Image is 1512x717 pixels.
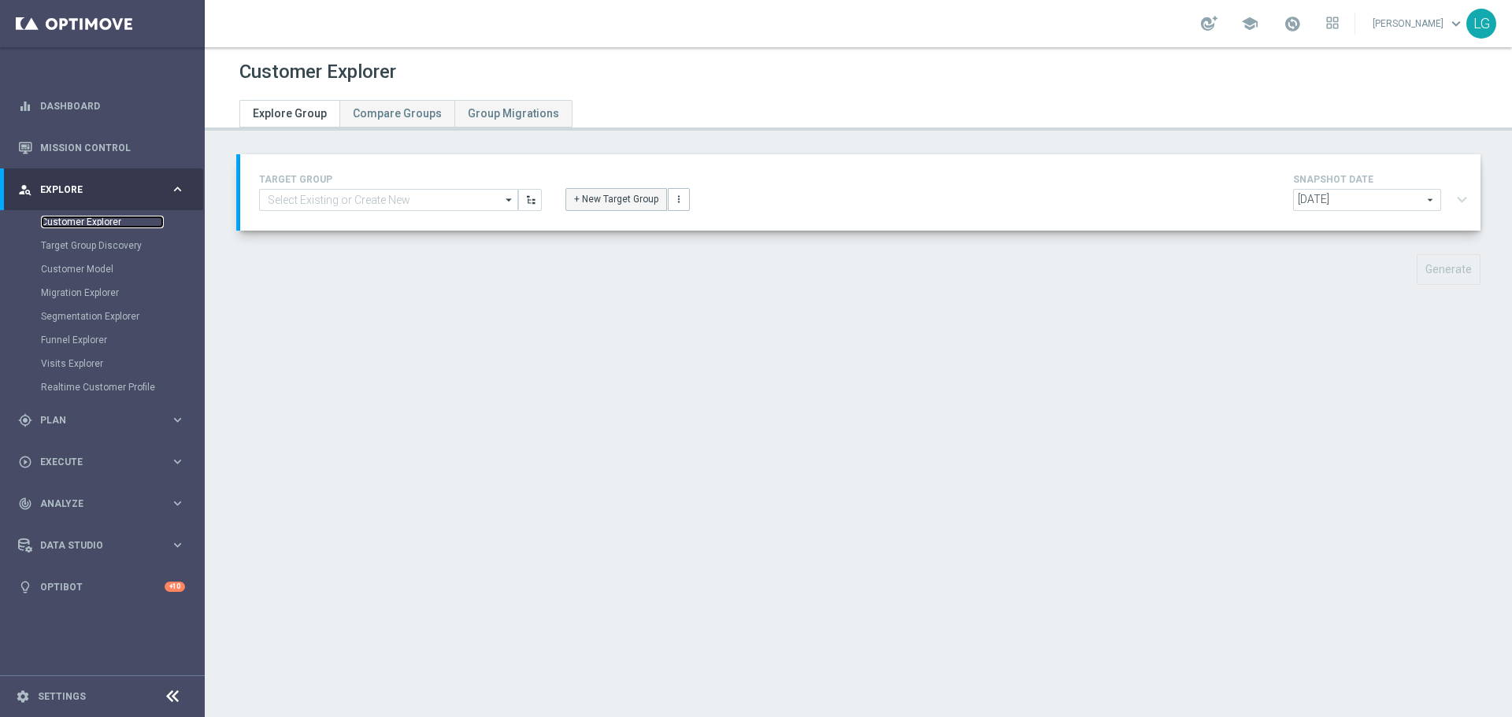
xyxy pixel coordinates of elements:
span: Execute [40,457,170,467]
i: track_changes [18,497,32,511]
button: person_search Explore keyboard_arrow_right [17,183,186,196]
button: track_changes Analyze keyboard_arrow_right [17,497,186,510]
i: more_vert [673,194,684,205]
button: gps_fixed Plan keyboard_arrow_right [17,414,186,427]
a: Migration Explorer [41,286,164,299]
a: Target Group Discovery [41,239,164,252]
a: Mission Control [40,127,185,168]
span: Data Studio [40,541,170,550]
i: play_circle_outline [18,455,32,469]
ul: Tabs [239,100,573,128]
div: Explore [18,183,170,197]
a: Visits Explorer [41,357,164,370]
div: TARGET GROUP arrow_drop_down + New Target Group more_vert SNAPSHOT DATE arrow_drop_down expand_more [259,170,1462,215]
div: Plan [18,413,170,427]
button: equalizer Dashboard [17,100,186,113]
i: equalizer [18,99,32,113]
input: Select Existing or Create New [259,189,518,211]
div: Analyze [18,497,170,511]
div: Migration Explorer [41,281,203,305]
div: Customer Model [41,257,203,281]
button: Mission Control [17,142,186,154]
span: Explore Group [253,107,327,120]
div: +10 [165,582,185,592]
div: Visits Explorer [41,352,203,375]
a: Realtime Customer Profile [41,381,164,394]
h1: Customer Explorer [239,61,396,83]
i: arrow_drop_down [502,190,517,210]
a: Segmentation Explorer [41,310,164,323]
a: [PERSON_NAME]keyboard_arrow_down [1371,12,1466,35]
i: lightbulb [18,580,32,594]
span: Analyze [40,499,170,508]
a: Dashboard [40,85,185,127]
div: Customer Explorer [41,210,203,234]
i: person_search [18,183,32,197]
span: Explore [40,185,170,194]
i: keyboard_arrow_right [170,496,185,511]
h4: TARGET GROUP [259,174,542,185]
div: Data Studio [18,538,170,553]
div: Realtime Customer Profile [41,375,203,399]
span: Compare Groups [353,107,442,120]
a: Funnel Explorer [41,334,164,346]
a: Optibot [40,566,165,608]
span: keyboard_arrow_down [1447,15,1465,32]
div: Funnel Explorer [41,328,203,352]
div: Segmentation Explorer [41,305,203,328]
span: school [1241,15,1258,32]
div: Target Group Discovery [41,234,203,257]
i: keyboard_arrow_right [170,182,185,197]
button: + New Target Group [565,188,667,210]
span: Plan [40,416,170,425]
div: Mission Control [18,127,185,168]
i: keyboard_arrow_right [170,454,185,469]
button: Generate [1417,254,1480,285]
h4: SNAPSHOT DATE [1293,174,1474,185]
button: Data Studio keyboard_arrow_right [17,539,186,552]
a: Customer Explorer [41,216,164,228]
button: more_vert [668,188,690,210]
div: Execute [18,455,170,469]
a: Customer Model [41,263,164,275]
button: play_circle_outline Execute keyboard_arrow_right [17,456,186,468]
button: lightbulb Optibot +10 [17,581,186,593]
i: gps_fixed [18,413,32,427]
div: Dashboard [18,85,185,127]
span: Group Migrations [468,107,559,120]
div: LG [1466,9,1496,39]
i: keyboard_arrow_right [170,412,185,427]
i: settings [16,689,30,704]
a: Settings [38,692,86,701]
div: Optibot [18,566,185,608]
i: keyboard_arrow_right [170,538,185,553]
